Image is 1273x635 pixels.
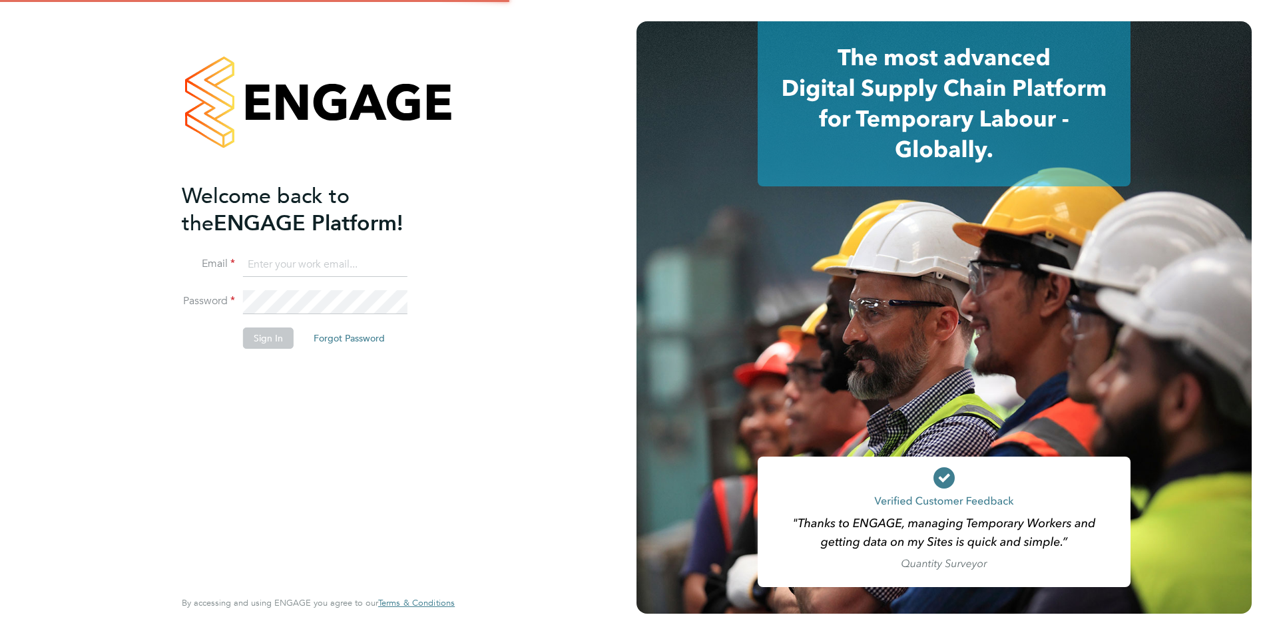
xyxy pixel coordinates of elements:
label: Email [182,257,235,271]
label: Password [182,294,235,308]
input: Enter your work email... [243,253,407,277]
h2: ENGAGE Platform! [182,182,441,237]
button: Forgot Password [303,327,395,349]
span: By accessing and using ENGAGE you agree to our [182,597,455,608]
a: Terms & Conditions [378,598,455,608]
span: Welcome back to the [182,183,350,236]
span: Terms & Conditions [378,597,455,608]
button: Sign In [243,327,294,349]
